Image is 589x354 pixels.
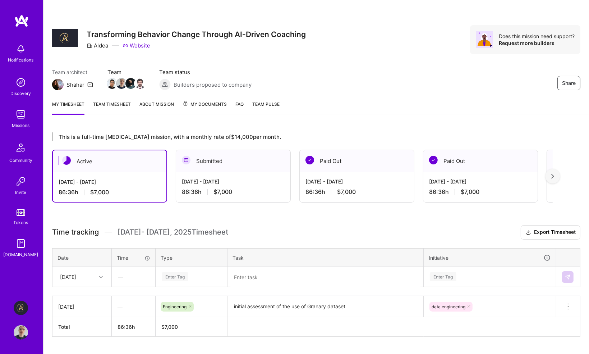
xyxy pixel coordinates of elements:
[52,228,99,237] span: Time tracking
[52,248,112,267] th: Date
[52,68,93,76] span: Team architect
[52,29,78,47] img: Company Logo
[337,188,356,196] span: $7,000
[139,100,174,115] a: About Mission
[125,78,136,89] img: Team Member Avatar
[429,188,532,196] div: 86:36 h
[87,42,108,49] div: Aldea
[499,40,575,46] div: Request more builders
[235,100,244,115] a: FAQ
[14,301,28,315] img: Aldea: Transforming Behavior Change Through AI-Driven Coaching
[126,77,135,90] a: Team Member Avatar
[423,150,538,172] div: Paid Out
[305,178,408,185] div: [DATE] - [DATE]
[182,156,190,164] img: Submitted
[118,228,228,237] span: [DATE] - [DATE] , 2025 Timesheet
[107,68,145,76] span: Team
[156,317,227,337] th: $7,000
[58,303,106,310] div: [DATE]
[66,81,84,88] div: Shahar
[551,174,554,179] img: right
[112,317,156,337] th: 86:36h
[429,156,438,164] img: Paid Out
[430,271,456,282] div: Enter Tag
[12,139,29,156] img: Community
[4,251,38,258] div: [DOMAIN_NAME]
[99,275,103,279] i: icon Chevron
[59,189,161,196] div: 86:36 h
[52,79,64,90] img: Team Architect
[107,78,118,89] img: Team Member Avatar
[227,248,424,267] th: Task
[183,100,227,108] span: My Documents
[159,79,171,90] img: Builders proposed to company
[429,178,532,185] div: [DATE] - [DATE]
[159,68,252,76] span: Team status
[174,81,252,88] span: Builders proposed to company
[93,100,131,115] a: Team timesheet
[14,219,28,226] div: Tokens
[9,156,32,164] div: Community
[117,77,126,90] a: Team Member Avatar
[14,14,29,27] img: logo
[116,78,127,89] img: Team Member Avatar
[53,150,166,172] div: Active
[135,77,145,90] a: Team Member Avatar
[182,188,285,196] div: 86:36 h
[52,132,553,141] div: This is a full-time [MEDICAL_DATA] mission, with a monthly rate of $14,000 per month.
[553,156,561,164] img: Paid Out
[14,325,28,340] img: User Avatar
[52,317,112,337] th: Total
[14,236,28,251] img: guide book
[14,107,28,122] img: teamwork
[17,209,25,216] img: tokens
[476,31,493,48] img: Avatar
[429,254,551,262] div: Initiative
[135,78,146,89] img: Team Member Avatar
[461,188,479,196] span: $7,000
[87,43,92,49] i: icon CompanyGray
[112,267,155,286] div: —
[60,273,76,281] div: [DATE]
[62,156,71,165] img: Active
[182,178,285,185] div: [DATE] - [DATE]
[228,297,423,317] textarea: initial assessment of the use of Granary dataset
[252,101,280,107] span: Team Pulse
[499,33,575,40] div: Does this mission need support?
[123,42,150,49] a: Website
[59,178,161,186] div: [DATE] - [DATE]
[15,189,27,196] div: Invite
[87,30,306,39] h3: Transforming Behavior Change Through AI-Driven Coaching
[107,77,117,90] a: Team Member Avatar
[112,297,155,316] div: —
[300,150,414,172] div: Paid Out
[11,90,31,97] div: Discovery
[521,225,580,240] button: Export Timesheet
[432,304,465,309] span: data engineering
[162,271,188,282] div: Enter Tag
[176,150,290,172] div: Submitted
[557,76,580,90] button: Share
[252,100,280,115] a: Team Pulse
[14,75,28,90] img: discovery
[305,188,408,196] div: 86:36 h
[87,82,93,87] i: icon Mail
[525,229,531,236] i: icon Download
[12,122,30,129] div: Missions
[117,254,150,262] div: Time
[163,304,187,309] span: Engineering
[565,274,571,280] img: Submit
[183,100,227,115] a: My Documents
[156,248,227,267] th: Type
[562,80,576,87] span: Share
[52,100,84,115] a: My timesheet
[14,42,28,56] img: bell
[8,56,34,64] div: Notifications
[14,174,28,189] img: Invite
[12,325,30,340] a: User Avatar
[213,188,232,196] span: $7,000
[12,301,30,315] a: Aldea: Transforming Behavior Change Through AI-Driven Coaching
[305,156,314,164] img: Paid Out
[90,189,109,196] span: $7,000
